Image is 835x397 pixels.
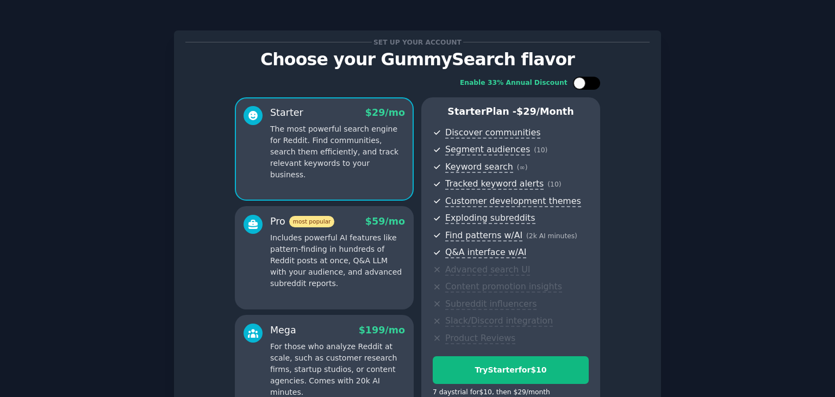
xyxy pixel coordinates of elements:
[445,299,537,310] span: Subreddit influencers
[526,232,577,240] span: ( 2k AI minutes )
[365,107,405,118] span: $ 29 /mo
[270,123,405,181] p: The most powerful search engine for Reddit. Find communities, search them efficiently, and track ...
[534,146,547,154] span: ( 10 )
[445,333,515,344] span: Product Reviews
[445,315,553,327] span: Slack/Discord integration
[445,247,526,258] span: Q&A interface w/AI
[445,230,522,241] span: Find patterns w/AI
[185,50,650,69] p: Choose your GummySearch flavor
[517,164,528,171] span: ( ∞ )
[445,281,562,293] span: Content promotion insights
[445,162,513,173] span: Keyword search
[547,181,561,188] span: ( 10 )
[433,364,588,376] div: Try Starter for $10
[445,144,530,156] span: Segment audiences
[270,106,303,120] div: Starter
[445,264,530,276] span: Advanced search UI
[359,325,405,336] span: $ 199 /mo
[516,106,574,117] span: $ 29 /month
[270,215,334,228] div: Pro
[445,178,544,190] span: Tracked keyword alerts
[270,232,405,289] p: Includes powerful AI features like pattern-finding in hundreds of Reddit posts at once, Q&A LLM w...
[270,324,296,337] div: Mega
[289,216,335,227] span: most popular
[445,127,540,139] span: Discover communities
[433,105,589,119] p: Starter Plan -
[372,36,464,48] span: Set up your account
[433,356,589,384] button: TryStarterfor$10
[365,216,405,227] span: $ 59 /mo
[445,196,581,207] span: Customer development themes
[445,213,535,224] span: Exploding subreddits
[460,78,568,88] div: Enable 33% Annual Discount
